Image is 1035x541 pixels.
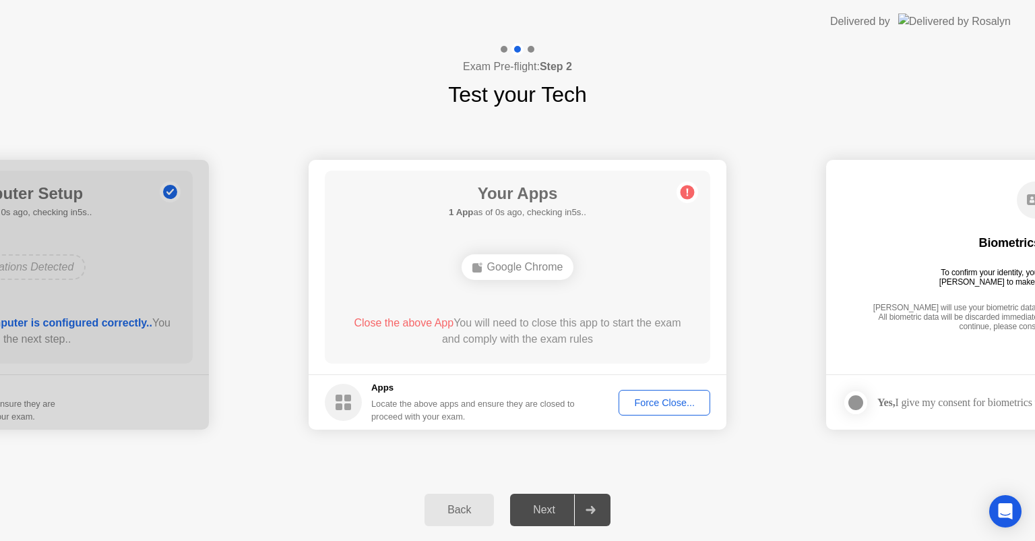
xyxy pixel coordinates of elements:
[371,381,575,395] h5: Apps
[510,494,610,526] button: Next
[619,390,710,416] button: Force Close...
[898,13,1011,29] img: Delivered by Rosalyn
[877,397,895,408] strong: Yes,
[462,254,574,280] div: Google Chrome
[989,495,1022,528] div: Open Intercom Messenger
[344,315,691,347] div: You will need to close this app to start the exam and comply with the exam rules
[449,181,586,206] h1: Your Apps
[623,397,705,408] div: Force Close...
[354,317,453,329] span: Close the above App
[514,504,574,516] div: Next
[463,59,572,75] h4: Exam Pre-flight:
[448,78,587,111] h1: Test your Tech
[540,61,572,72] b: Step 2
[449,206,586,219] h5: as of 0s ago, checking in5s..
[429,504,490,516] div: Back
[449,207,473,217] b: 1 App
[425,494,494,526] button: Back
[830,13,890,30] div: Delivered by
[371,397,575,423] div: Locate the above apps and ensure they are closed to proceed with your exam.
